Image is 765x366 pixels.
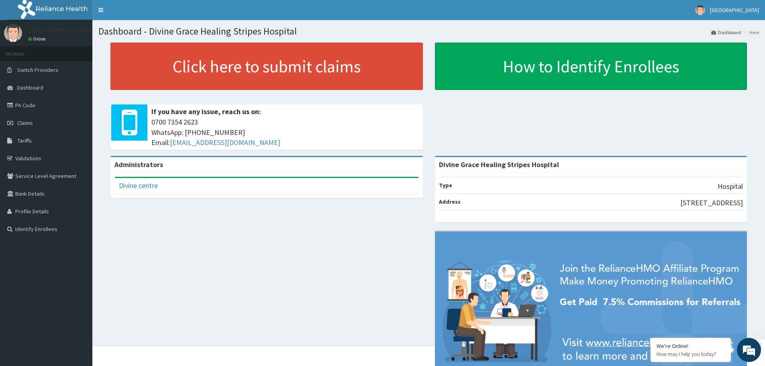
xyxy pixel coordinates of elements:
img: User Image [4,24,22,42]
a: Dashboard [711,29,741,36]
span: Switch Providers [17,66,58,74]
b: If you have any issue, reach us on: [151,107,261,116]
h1: Dashboard - Divine Grace Healing Stripes Hospital [98,26,759,37]
b: Address [439,198,461,205]
a: Click here to submit claims [110,43,423,90]
img: User Image [695,5,705,15]
p: [STREET_ADDRESS] [680,198,743,208]
span: 0700 7354 2623 WhatsApp: [PHONE_NUMBER] Email: [151,117,419,148]
li: Here [742,29,759,36]
a: Divine centre [119,181,158,190]
span: Dashboard [17,84,43,91]
a: How to Identify Enrollees [435,43,747,90]
span: [GEOGRAPHIC_DATA] [710,6,759,14]
p: Hospital [718,181,743,192]
p: How may I help you today? [657,351,725,358]
strong: Divine Grace Healing Stripes Hospital [439,160,559,169]
span: Claims [17,119,33,127]
div: We're Online! [657,342,725,350]
b: Administrators [114,160,163,169]
p: [GEOGRAPHIC_DATA] [28,26,94,33]
a: [EMAIL_ADDRESS][DOMAIN_NAME] [170,138,280,147]
span: Tariffs [17,137,32,144]
b: Type [439,182,452,189]
a: Online [28,36,47,42]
